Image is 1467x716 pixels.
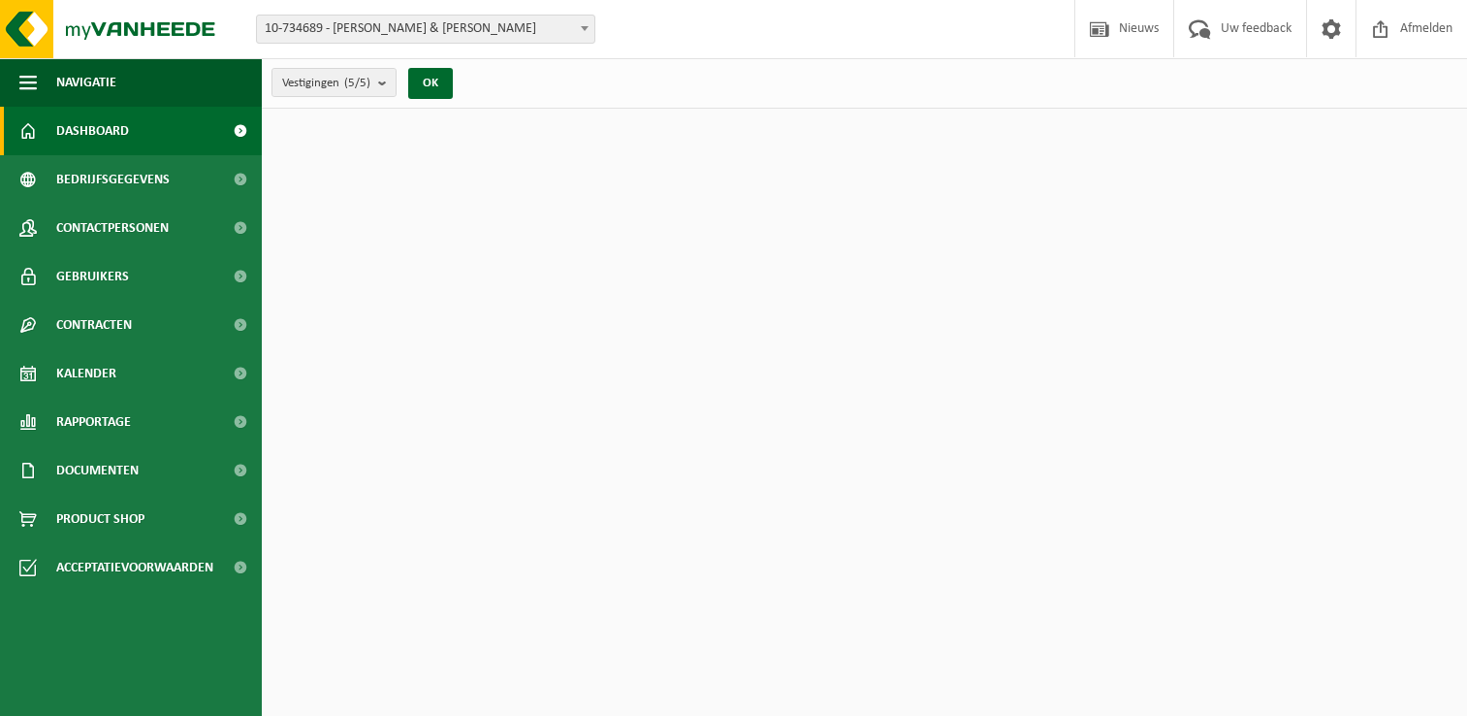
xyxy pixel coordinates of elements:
span: Product Shop [56,495,144,543]
span: Gebruikers [56,252,129,301]
span: Kalender [56,349,116,398]
span: Acceptatievoorwaarden [56,543,213,592]
span: 10-734689 - ROGER & ROGER - MOUSCRON [257,16,594,43]
span: Vestigingen [282,69,370,98]
span: Navigatie [56,58,116,107]
button: Vestigingen(5/5) [271,68,397,97]
span: Bedrijfsgegevens [56,155,170,204]
count: (5/5) [344,77,370,89]
button: OK [408,68,453,99]
span: Contracten [56,301,132,349]
span: 10-734689 - ROGER & ROGER - MOUSCRON [256,15,595,44]
span: Rapportage [56,398,131,446]
span: Documenten [56,446,139,495]
span: Dashboard [56,107,129,155]
span: Contactpersonen [56,204,169,252]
